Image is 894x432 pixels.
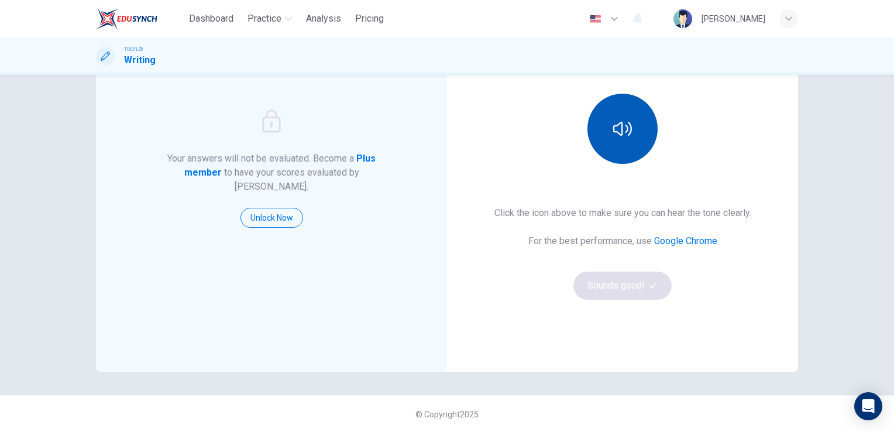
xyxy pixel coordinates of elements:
[702,12,765,26] div: [PERSON_NAME]
[588,15,603,23] img: en
[415,410,479,419] span: © Copyright 2025
[854,392,882,420] div: Open Intercom Messenger
[189,12,233,26] span: Dashboard
[243,8,297,29] button: Practice
[306,12,341,26] span: Analysis
[166,152,377,194] h6: Your answers will not be evaluated. Become a to have your scores evaluated by [PERSON_NAME].
[184,153,376,178] strong: Plus member
[124,45,143,53] span: TOEFL®
[240,208,303,228] button: Unlock Now
[654,235,717,246] a: Google Chrome
[350,8,388,29] button: Pricing
[124,53,156,67] h1: Writing
[528,234,717,248] h6: For the best performance, use
[355,12,384,26] span: Pricing
[301,8,346,29] button: Analysis
[184,8,238,29] button: Dashboard
[494,206,751,220] h6: Click the icon above to make sure you can hear the tone clearly.
[96,7,184,30] a: EduSynch logo
[247,12,281,26] span: Practice
[96,7,157,30] img: EduSynch logo
[673,9,692,28] img: Profile picture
